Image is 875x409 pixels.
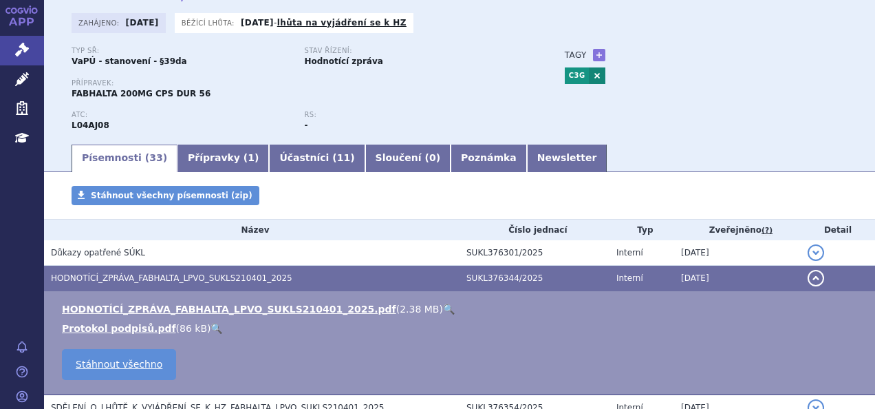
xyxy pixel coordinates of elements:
[180,323,207,334] span: 86 kB
[304,120,307,130] strong: -
[527,145,607,172] a: Newsletter
[808,270,824,286] button: detail
[62,302,861,316] li: ( )
[277,18,407,28] a: lhůta na vyjádření se k HZ
[62,304,396,315] a: HODNOTÍCÍ_ZPRÁVA_FABHALTA_LPVO_SUKLS210401_2025.pdf
[674,240,801,266] td: [DATE]
[304,56,382,66] strong: Hodnotící zpráva
[62,322,861,335] li: ( )
[460,240,609,266] td: SUKL376301/2025
[337,152,350,163] span: 11
[72,56,187,66] strong: VaPÚ - stanovení - §39da
[241,17,407,28] p: -
[72,111,290,119] p: ATC:
[565,67,589,84] a: C3G
[674,266,801,291] td: [DATE]
[248,152,255,163] span: 1
[460,220,609,240] th: Číslo jednací
[72,47,290,55] p: Typ SŘ:
[761,226,773,235] abbr: (?)
[51,248,145,258] span: Důkazy opatřené SÚKL
[182,17,237,28] span: Běžící lhůta:
[365,145,451,172] a: Sloučení (0)
[565,47,587,63] h3: Tagy
[451,145,527,172] a: Poznámka
[808,244,824,261] button: detail
[72,186,259,205] a: Stáhnout všechny písemnosti (zip)
[72,145,177,172] a: Písemnosti (33)
[616,248,643,258] span: Interní
[72,89,210,98] span: FABHALTA 200MG CPS DUR 56
[460,266,609,291] td: SUKL376344/2025
[44,220,460,240] th: Název
[51,273,292,283] span: HODNOTÍCÍ_ZPRÁVA_FABHALTA_LPVO_SUKLS210401_2025
[78,17,122,28] span: Zahájeno:
[62,349,176,380] a: Stáhnout všechno
[149,152,162,163] span: 33
[62,323,176,334] a: Protokol podpisů.pdf
[593,49,605,61] a: +
[674,220,801,240] th: Zveřejněno
[91,191,252,200] span: Stáhnout všechny písemnosti (zip)
[126,18,159,28] strong: [DATE]
[304,111,523,119] p: RS:
[72,120,109,130] strong: IPTAKOPAN
[801,220,875,240] th: Detail
[177,145,269,172] a: Přípravky (1)
[210,323,222,334] a: 🔍
[269,145,365,172] a: Účastníci (11)
[443,304,455,315] a: 🔍
[304,47,523,55] p: Stav řízení:
[241,18,274,28] strong: [DATE]
[72,79,537,87] p: Přípravek:
[400,304,439,315] span: 2.38 MB
[609,220,674,240] th: Typ
[429,152,436,163] span: 0
[616,273,643,283] span: Interní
